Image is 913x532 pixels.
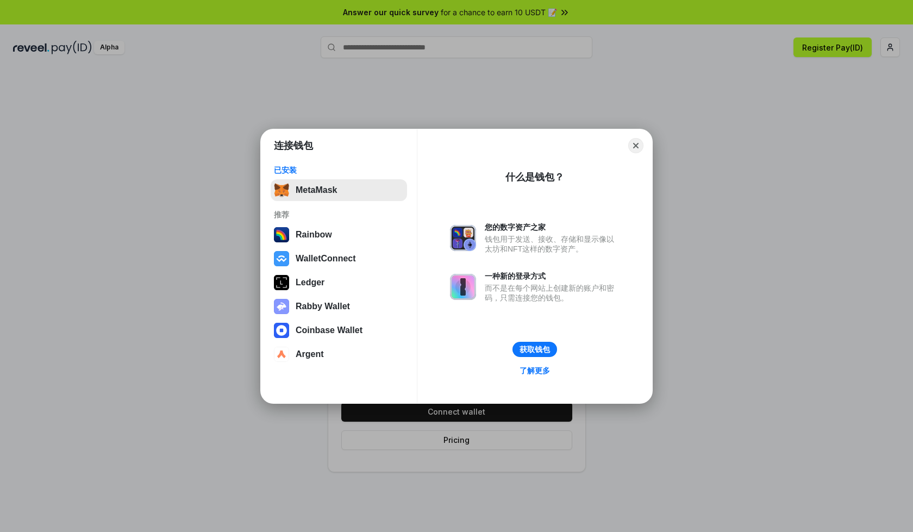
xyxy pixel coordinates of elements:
[296,278,324,287] div: Ledger
[450,274,476,300] img: svg+xml,%3Csvg%20xmlns%3D%22http%3A%2F%2Fwww.w3.org%2F2000%2Fsvg%22%20fill%3D%22none%22%20viewBox...
[271,320,407,341] button: Coinbase Wallet
[296,230,332,240] div: Rainbow
[296,349,324,359] div: Argent
[274,323,289,338] img: svg+xml,%3Csvg%20width%3D%2228%22%20height%3D%2228%22%20viewBox%3D%220%200%2028%2028%22%20fill%3D...
[271,343,407,365] button: Argent
[296,302,350,311] div: Rabby Wallet
[274,347,289,362] img: svg+xml,%3Csvg%20width%3D%2228%22%20height%3D%2228%22%20viewBox%3D%220%200%2028%2028%22%20fill%3D...
[274,251,289,266] img: svg+xml,%3Csvg%20width%3D%2228%22%20height%3D%2228%22%20viewBox%3D%220%200%2028%2028%22%20fill%3D...
[513,364,556,378] a: 了解更多
[274,227,289,242] img: svg+xml,%3Csvg%20width%3D%22120%22%20height%3D%22120%22%20viewBox%3D%220%200%20120%20120%22%20fil...
[274,210,404,220] div: 推荐
[450,225,476,251] img: svg+xml,%3Csvg%20xmlns%3D%22http%3A%2F%2Fwww.w3.org%2F2000%2Fsvg%22%20fill%3D%22none%22%20viewBox...
[271,179,407,201] button: MetaMask
[628,138,643,153] button: Close
[512,342,557,357] button: 获取钱包
[271,272,407,293] button: Ledger
[485,222,620,232] div: 您的数字资产之家
[274,275,289,290] img: svg+xml,%3Csvg%20xmlns%3D%22http%3A%2F%2Fwww.w3.org%2F2000%2Fsvg%22%20width%3D%2228%22%20height%3...
[274,299,289,314] img: svg+xml,%3Csvg%20xmlns%3D%22http%3A%2F%2Fwww.w3.org%2F2000%2Fsvg%22%20fill%3D%22none%22%20viewBox...
[271,296,407,317] button: Rabby Wallet
[271,248,407,270] button: WalletConnect
[505,171,564,184] div: 什么是钱包？
[296,185,337,195] div: MetaMask
[296,326,362,335] div: Coinbase Wallet
[520,366,550,375] div: 了解更多
[274,139,313,152] h1: 连接钱包
[520,345,550,354] div: 获取钱包
[274,165,404,175] div: 已安装
[485,271,620,281] div: 一种新的登录方式
[485,283,620,303] div: 而不是在每个网站上创建新的账户和密码，只需连接您的钱包。
[485,234,620,254] div: 钱包用于发送、接收、存储和显示像以太坊和NFT这样的数字资产。
[271,224,407,246] button: Rainbow
[296,254,356,264] div: WalletConnect
[274,183,289,198] img: svg+xml,%3Csvg%20fill%3D%22none%22%20height%3D%2233%22%20viewBox%3D%220%200%2035%2033%22%20width%...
